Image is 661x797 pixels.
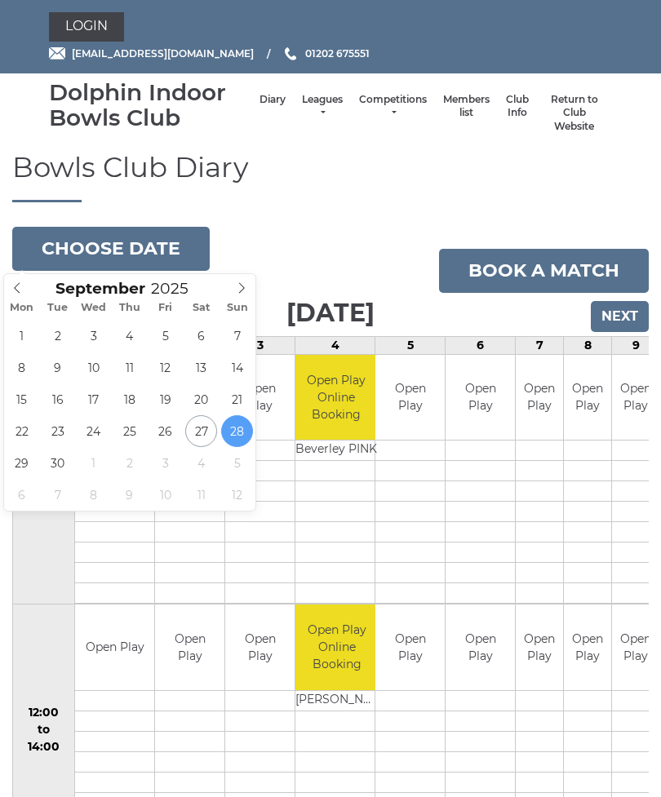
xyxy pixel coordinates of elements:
span: September 19, 2025 [149,383,181,415]
span: Mon [4,303,40,313]
td: Open Play Online Booking [295,604,378,690]
input: Next [591,301,649,332]
a: Email [EMAIL_ADDRESS][DOMAIN_NAME] [49,46,254,61]
span: September 3, 2025 [78,320,109,352]
td: Open Play [375,604,445,690]
span: September 18, 2025 [113,383,145,415]
span: September 17, 2025 [78,383,109,415]
span: Thu [112,303,148,313]
td: Open Play [516,604,563,690]
td: 9 [612,336,660,354]
span: September 5, 2025 [149,320,181,352]
span: October 8, 2025 [78,479,109,511]
span: September 26, 2025 [149,415,181,447]
span: September 2, 2025 [42,320,73,352]
a: Club Info [506,93,529,120]
span: October 10, 2025 [149,479,181,511]
a: Leagues [302,93,343,120]
span: October 12, 2025 [221,479,253,511]
span: October 7, 2025 [42,479,73,511]
span: September 12, 2025 [149,352,181,383]
span: September 30, 2025 [42,447,73,479]
td: Open Play [225,604,295,690]
span: Sat [184,303,220,313]
td: 5 [375,336,446,354]
td: Open Play [446,604,515,690]
span: September 16, 2025 [42,383,73,415]
td: 8 [564,336,612,354]
td: [PERSON_NAME] [295,690,378,711]
span: October 3, 2025 [149,447,181,479]
span: October 2, 2025 [113,447,145,479]
td: Open Play [564,355,611,441]
span: September 28, 2025 [221,415,253,447]
td: Open Play [446,355,515,441]
span: September 20, 2025 [185,383,217,415]
img: Phone us [285,47,296,60]
td: Open Play [225,355,295,441]
span: September 9, 2025 [42,352,73,383]
span: 01202 675551 [305,47,370,60]
span: September 15, 2025 [6,383,38,415]
td: Open Play Online Booking [295,355,377,441]
span: Tue [40,303,76,313]
td: Open Play [564,604,611,690]
a: Diary [260,93,286,107]
span: September 7, 2025 [221,320,253,352]
input: Scroll to increment [145,279,209,298]
span: September 13, 2025 [185,352,217,383]
button: Choose date [12,227,210,271]
span: September 8, 2025 [6,352,38,383]
span: September 4, 2025 [113,320,145,352]
span: September 10, 2025 [78,352,109,383]
span: October 1, 2025 [78,447,109,479]
td: 4 [295,336,375,354]
a: Phone us 01202 675551 [282,46,370,61]
span: September 24, 2025 [78,415,109,447]
td: Open Play [516,355,563,441]
span: September 21, 2025 [221,383,253,415]
td: Open Play [375,355,445,441]
span: Scroll to increment [55,281,145,297]
span: September 27, 2025 [185,415,217,447]
span: October 4, 2025 [185,447,217,479]
td: 7 [516,336,564,354]
a: Competitions [359,93,427,120]
a: Members list [443,93,490,120]
span: Wed [76,303,112,313]
span: Sun [220,303,255,313]
span: September 29, 2025 [6,447,38,479]
span: October 5, 2025 [221,447,253,479]
td: Open Play [75,604,154,690]
td: Open Play [155,604,224,690]
td: Open Play [612,604,659,690]
span: September 14, 2025 [221,352,253,383]
span: September 1, 2025 [6,320,38,352]
span: September 22, 2025 [6,415,38,447]
span: September 6, 2025 [185,320,217,352]
img: Email [49,47,65,60]
span: October 9, 2025 [113,479,145,511]
span: Fri [148,303,184,313]
td: 3 [225,336,295,354]
td: Beverley PINK [295,441,377,461]
span: September 25, 2025 [113,415,145,447]
span: September 23, 2025 [42,415,73,447]
h1: Bowls Club Diary [12,153,649,201]
td: 6 [446,336,516,354]
div: Dolphin Indoor Bowls Club [49,80,251,131]
span: September 11, 2025 [113,352,145,383]
td: Open Play [612,355,659,441]
a: Return to Club Website [545,93,604,134]
span: October 6, 2025 [6,479,38,511]
span: [EMAIL_ADDRESS][DOMAIN_NAME] [72,47,254,60]
a: Login [49,12,124,42]
span: October 11, 2025 [185,479,217,511]
a: Book a match [439,249,649,293]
